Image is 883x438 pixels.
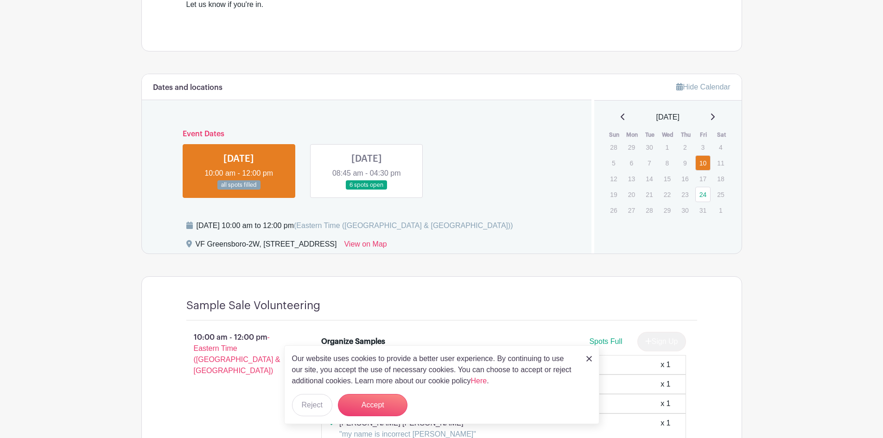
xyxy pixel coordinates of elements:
p: 15 [660,171,675,186]
p: 28 [606,140,621,154]
p: 26 [606,203,621,217]
span: Spots Full [589,337,622,345]
p: 13 [624,171,639,186]
img: close_button-5f87c8562297e5c2d7936805f587ecaba9071eb48480494691a3f1689db116b3.svg [586,356,592,362]
p: 21 [642,187,657,202]
th: Mon [623,130,642,140]
p: 5 [606,156,621,170]
button: Reject [292,394,332,416]
p: 20 [624,187,639,202]
p: 22 [660,187,675,202]
p: 7 [642,156,657,170]
a: 24 [695,187,711,202]
p: 12 [606,171,621,186]
th: Tue [641,130,659,140]
p: 1 [713,203,728,217]
p: 18 [713,171,728,186]
p: 8 [660,156,675,170]
a: Here [471,377,487,385]
span: - Eastern Time ([GEOGRAPHIC_DATA] & [GEOGRAPHIC_DATA]) [194,333,280,375]
th: Fri [695,130,713,140]
a: 10 [695,155,711,171]
p: 9 [677,156,692,170]
div: x 1 [661,379,670,390]
p: 25 [713,187,728,202]
p: 23 [677,187,692,202]
span: [DATE] [656,112,680,123]
th: Thu [677,130,695,140]
p: 16 [677,171,692,186]
p: 2 [677,140,692,154]
a: View on Map [344,239,387,254]
div: [DATE] 10:00 am to 12:00 pm [197,220,513,231]
p: 31 [695,203,711,217]
button: Accept [338,394,407,416]
p: 17 [695,171,711,186]
p: 6 [624,156,639,170]
p: Our website uses cookies to provide a better user experience. By continuing to use our site, you ... [292,353,577,387]
th: Wed [659,130,677,140]
p: 3 [695,140,711,154]
p: 4 [713,140,728,154]
p: 19 [606,187,621,202]
div: x 1 [661,398,670,409]
a: Hide Calendar [676,83,730,91]
p: 1 [660,140,675,154]
p: 10:00 am - 12:00 pm [172,328,307,380]
th: Sat [712,130,731,140]
p: 14 [642,171,657,186]
span: (Eastern Time ([GEOGRAPHIC_DATA] & [GEOGRAPHIC_DATA])) [294,222,513,229]
div: Organize Samples [321,336,385,347]
h6: Dates and locations [153,83,222,92]
div: VF Greensboro-2W, [STREET_ADDRESS] [196,239,337,254]
p: 11 [713,156,728,170]
h4: Sample Sale Volunteering [186,299,320,312]
p: 29 [624,140,639,154]
h6: Event Dates [175,130,559,139]
p: 30 [677,203,692,217]
p: 27 [624,203,639,217]
p: 29 [660,203,675,217]
div: x 1 [661,359,670,370]
p: 28 [642,203,657,217]
th: Sun [605,130,623,140]
p: 30 [642,140,657,154]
